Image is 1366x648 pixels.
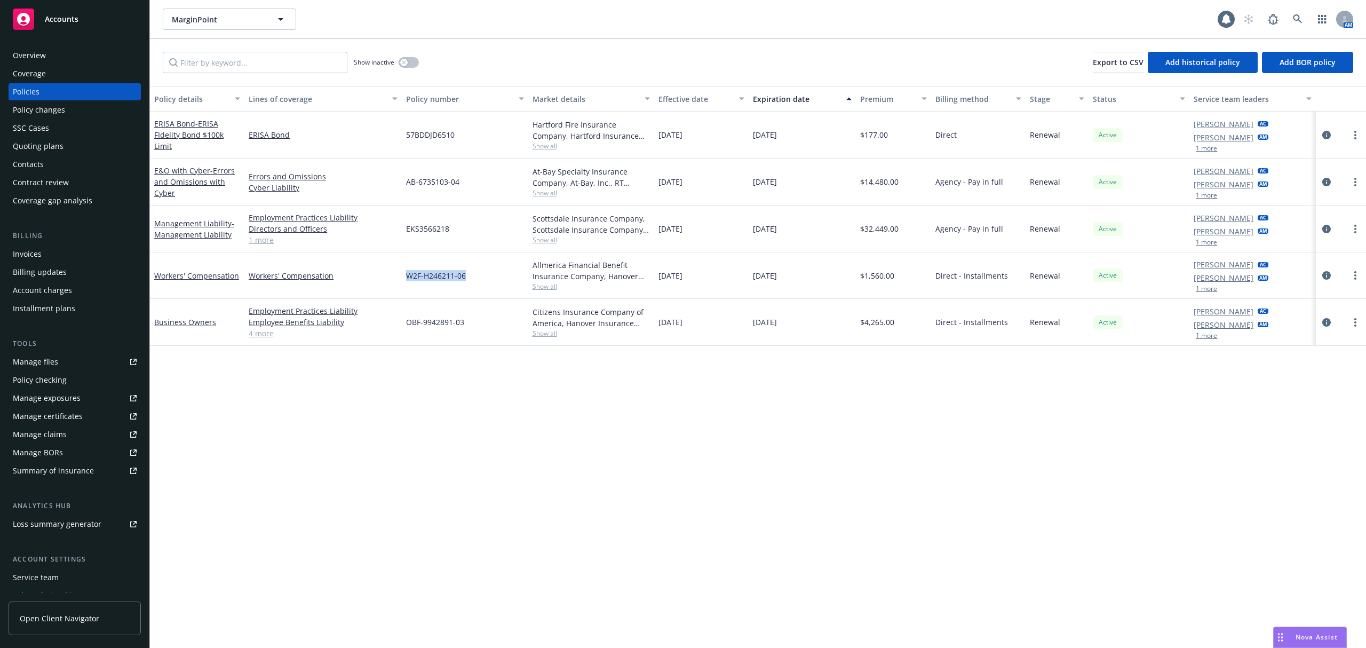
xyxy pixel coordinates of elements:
[753,270,777,281] span: [DATE]
[9,282,141,299] a: Account charges
[1274,627,1287,647] div: Drag to move
[753,317,777,328] span: [DATE]
[658,270,682,281] span: [DATE]
[9,65,141,82] a: Coverage
[9,462,141,479] a: Summary of insurance
[935,317,1008,328] span: Direct - Installments
[935,176,1003,187] span: Agency - Pay in full
[533,119,650,141] div: Hartford Fire Insurance Company, Hartford Insurance Group
[13,462,94,479] div: Summary of insurance
[249,171,398,182] a: Errors and Omissions
[1097,318,1118,327] span: Active
[9,444,141,461] a: Manage BORs
[13,408,83,425] div: Manage certificates
[533,166,650,188] div: At-Bay Specialty Insurance Company, At-Bay, Inc., RT Specialty Insurance Services, LLC (RSG Speci...
[753,129,777,140] span: [DATE]
[1194,259,1253,270] a: [PERSON_NAME]
[533,235,650,244] span: Show all
[13,372,67,389] div: Policy checking
[244,86,402,112] button: Lines of coverage
[860,93,916,105] div: Premium
[13,587,81,604] div: Sales relationships
[13,426,67,443] div: Manage claims
[1194,118,1253,130] a: [PERSON_NAME]
[13,156,44,173] div: Contacts
[1296,633,1338,642] span: Nova Assist
[654,86,749,112] button: Effective date
[13,120,49,137] div: SSC Cases
[658,176,682,187] span: [DATE]
[1320,316,1333,329] a: circleInformation
[154,93,228,105] div: Policy details
[154,165,235,198] span: - Errors and Omissions with Cyber
[1280,57,1336,67] span: Add BOR policy
[1349,269,1362,282] a: more
[1097,271,1118,280] span: Active
[9,47,141,64] a: Overview
[13,353,58,370] div: Manage files
[753,223,777,234] span: [DATE]
[1194,272,1253,283] a: [PERSON_NAME]
[1097,224,1118,234] span: Active
[1030,317,1060,328] span: Renewal
[9,101,141,118] a: Policy changes
[658,93,733,105] div: Effective date
[163,9,296,30] button: MarginPoint
[935,223,1003,234] span: Agency - Pay in full
[406,176,459,187] span: AB-6735103-04
[9,264,141,281] a: Billing updates
[753,176,777,187] span: [DATE]
[9,372,141,389] a: Policy checking
[533,259,650,282] div: Allmerica Financial Benefit Insurance Company, Hanover Insurance Group
[13,264,67,281] div: Billing updates
[1189,86,1315,112] button: Service team leaders
[154,165,235,198] a: E&O with Cyber
[860,317,894,328] span: $4,265.00
[9,569,141,586] a: Service team
[249,328,398,339] a: 4 more
[9,246,141,263] a: Invoices
[249,212,398,223] a: Employment Practices Liability
[9,390,141,407] span: Manage exposures
[1194,212,1253,224] a: [PERSON_NAME]
[935,129,957,140] span: Direct
[9,300,141,317] a: Installment plans
[13,300,75,317] div: Installment plans
[9,408,141,425] a: Manage certificates
[658,317,682,328] span: [DATE]
[860,176,899,187] span: $14,480.00
[154,271,239,281] a: Workers' Compensation
[13,65,46,82] div: Coverage
[154,118,224,151] a: ERISA Bond
[20,613,99,624] span: Open Client Navigator
[13,101,65,118] div: Policy changes
[1194,132,1253,143] a: [PERSON_NAME]
[249,305,398,317] a: Employment Practices Liability
[9,426,141,443] a: Manage claims
[1030,93,1073,105] div: Stage
[1148,52,1258,73] button: Add historical policy
[9,138,141,155] a: Quoting plans
[1030,270,1060,281] span: Renewal
[150,86,244,112] button: Policy details
[1194,93,1299,105] div: Service team leaders
[533,213,650,235] div: Scottsdale Insurance Company, Scottsdale Insurance Company (Nationwide), RT Specialty Insurance S...
[1196,239,1217,246] button: 1 more
[1030,223,1060,234] span: Renewal
[935,93,1010,105] div: Billing method
[9,120,141,137] a: SSC Cases
[1194,179,1253,190] a: [PERSON_NAME]
[1287,9,1308,30] a: Search
[1320,223,1333,235] a: circleInformation
[249,93,386,105] div: Lines of coverage
[1312,9,1333,30] a: Switch app
[1262,52,1353,73] button: Add BOR policy
[13,138,63,155] div: Quoting plans
[13,390,81,407] div: Manage exposures
[172,14,264,25] span: MarginPoint
[9,4,141,34] a: Accounts
[1093,52,1143,73] button: Export to CSV
[856,86,932,112] button: Premium
[13,569,59,586] div: Service team
[533,188,650,197] span: Show all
